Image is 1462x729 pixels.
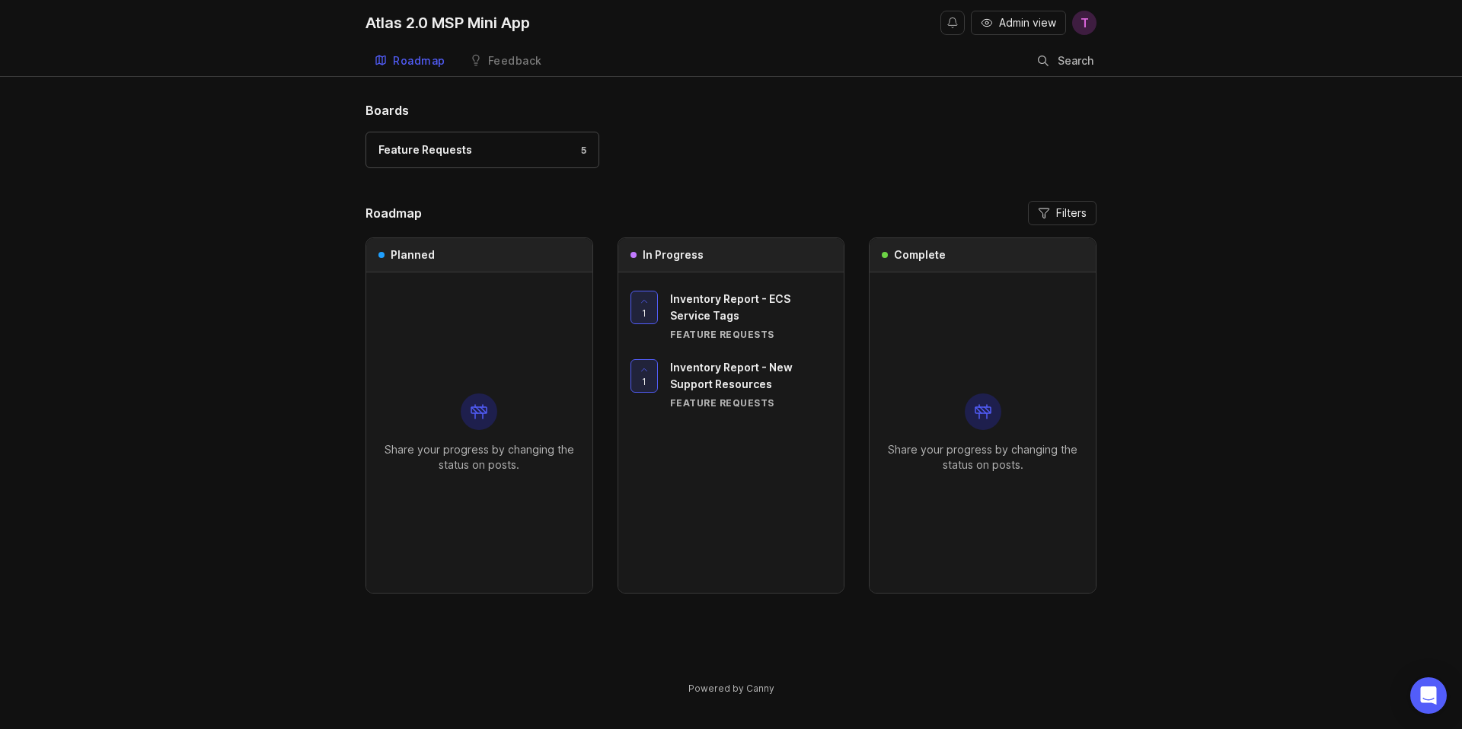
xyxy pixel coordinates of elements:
div: Feature Requests [378,142,472,158]
h1: Boards [365,101,1096,119]
h3: In Progress [643,247,704,263]
a: Feature Requests5 [365,132,599,168]
button: 1 [630,291,658,324]
a: Inventory Report - ECS Service TagsFeature Requests [670,291,832,341]
span: T [1081,14,1089,32]
span: Inventory Report - ECS Service Tags [670,292,790,322]
h3: Planned [391,247,435,263]
button: Filters [1028,201,1096,225]
span: 1 [642,307,646,320]
span: Admin view [999,15,1056,30]
div: Feedback [488,56,542,66]
a: Feedback [461,46,551,77]
button: Notifications [940,11,965,35]
div: 5 [573,144,587,157]
button: T [1072,11,1096,35]
span: Inventory Report - New Support Resources [670,361,793,390]
div: Open Intercom Messenger [1410,677,1447,714]
span: 1 [642,375,646,388]
div: Atlas 2.0 MSP Mini App [365,15,530,30]
a: Roadmap [365,46,455,77]
button: Admin view [971,11,1066,35]
a: Inventory Report - New Support ResourcesFeature Requests [670,359,832,409]
a: Powered by Canny [686,680,777,697]
div: Feature Requests [670,396,832,409]
h3: Complete [894,247,946,263]
p: Share your progress by changing the status on posts. [882,442,1084,473]
div: Roadmap [393,56,445,66]
h2: Roadmap [365,204,422,222]
span: Filters [1056,205,1087,221]
button: 1 [630,359,658,393]
div: Feature Requests [670,328,832,341]
p: Share your progress by changing the status on posts. [378,442,580,473]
